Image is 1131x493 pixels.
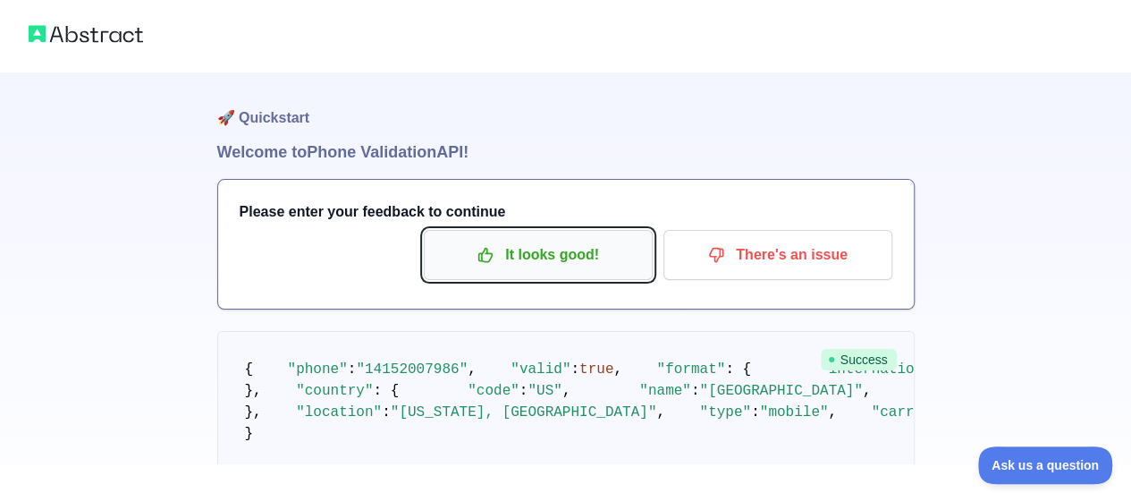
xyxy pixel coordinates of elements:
[579,361,613,378] span: true
[699,404,751,421] span: "type"
[424,230,653,280] button: It looks good!
[699,383,862,399] span: "[GEOGRAPHIC_DATA]"
[519,383,528,399] span: :
[613,361,622,378] span: ,
[820,361,949,378] span: "international"
[760,404,829,421] span: "mobile"
[656,404,665,421] span: ,
[562,383,571,399] span: ,
[570,361,579,378] span: :
[691,383,700,399] span: :
[296,404,382,421] span: "location"
[677,240,879,270] p: There's an issue
[288,361,348,378] span: "phone"
[821,349,897,370] span: Success
[663,230,892,280] button: There's an issue
[217,72,915,140] h1: 🚀 Quickstart
[511,361,570,378] span: "valid"
[528,383,561,399] span: "US"
[751,404,760,421] span: :
[391,404,657,421] span: "[US_STATE], [GEOGRAPHIC_DATA]"
[639,383,691,399] span: "name"
[296,383,373,399] span: "country"
[356,361,468,378] span: "14152007986"
[863,383,872,399] span: ,
[348,361,357,378] span: :
[217,140,915,165] h1: Welcome to Phone Validation API!
[828,404,837,421] span: ,
[29,21,143,47] img: Abstract logo
[382,404,391,421] span: :
[468,361,477,378] span: ,
[656,361,725,378] span: "format"
[240,201,892,223] h3: Please enter your feedback to continue
[437,240,639,270] p: It looks good!
[978,446,1113,484] iframe: Toggle Customer Support
[468,383,519,399] span: "code"
[374,383,400,399] span: : {
[245,361,254,378] span: {
[725,361,751,378] span: : {
[871,404,948,421] span: "carrier"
